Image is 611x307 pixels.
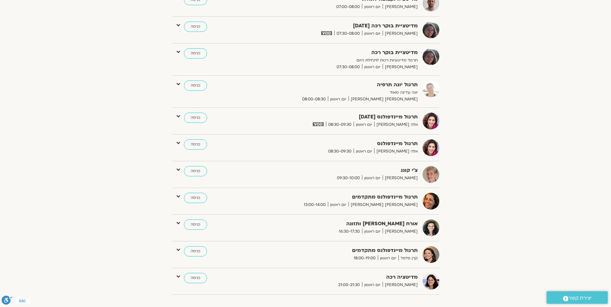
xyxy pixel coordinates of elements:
[362,175,383,181] span: יום ראשון
[260,273,418,282] strong: מדיטציה רכה
[383,282,418,288] span: [PERSON_NAME]
[362,30,383,37] span: יום ראשון
[184,48,207,59] a: כניסה
[326,121,354,128] span: 08:30-09:30
[260,80,418,89] strong: תרגול יוגה תרפיה
[334,30,362,37] span: 07:30-08:00
[260,57,418,64] p: תרגול מדיטציות רכות לתחילת היום
[260,22,418,30] strong: מדיטציית בוקר רכה [DATE]
[383,228,418,235] span: [PERSON_NAME]
[398,255,418,262] span: קרן פלפל
[260,48,418,57] strong: מדיטציית בוקר רכה
[362,64,383,70] span: יום ראשון
[378,255,398,262] span: יום ראשון
[362,4,383,10] span: יום ראשון
[260,113,418,121] strong: תרגול מיינדפולנס [DATE]
[383,30,418,37] span: [PERSON_NAME]
[301,201,328,208] span: 13:00-14:00
[351,255,378,262] span: 18:00-19:00
[568,294,592,302] span: יצירת קשר
[184,80,207,91] a: כניסה
[336,282,362,288] span: 21:00-21:30
[321,31,332,35] img: vodicon
[337,228,362,235] span: 16:30-17:30
[326,148,354,155] span: 08:30-09:30
[184,113,207,123] a: כניסה
[334,4,362,10] span: 07:00-08:00
[547,291,608,304] a: יצירת קשר
[184,219,207,230] a: כניסה
[184,139,207,150] a: כניסה
[348,201,418,208] span: [PERSON_NAME] [PERSON_NAME]
[354,121,374,128] span: יום ראשון
[328,96,348,103] span: יום ראשון
[260,139,418,148] strong: תרגול מיינדפולנס
[383,64,418,70] span: [PERSON_NAME]
[260,89,418,96] p: יוגה עדינה מאוד
[383,4,418,10] span: [PERSON_NAME]
[335,175,362,181] span: 09:30-10:00
[362,282,383,288] span: יום ראשון
[374,121,418,128] span: אלה [PERSON_NAME]
[184,22,207,32] a: כניסה
[328,201,348,208] span: יום ראשון
[313,122,323,126] img: vodicon
[184,246,207,256] a: כניסה
[184,273,207,283] a: כניסה
[374,148,418,155] span: אלה [PERSON_NAME]
[354,148,374,155] span: יום ראשון
[300,96,328,103] span: 08:00-08:30
[260,246,418,255] strong: תרגול מיינדפולנס מתקדמים
[260,219,418,228] strong: אורח [PERSON_NAME] ותזונה
[362,228,383,235] span: יום ראשון
[348,96,418,103] span: [PERSON_NAME] [PERSON_NAME]
[334,64,362,70] span: 07:30-08:00
[184,193,207,203] a: כניסה
[383,175,418,181] span: [PERSON_NAME]
[260,193,418,201] strong: תרגול מיינדפולנס מתקדמים
[184,166,207,176] a: כניסה
[260,166,418,175] strong: צ'י קונג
